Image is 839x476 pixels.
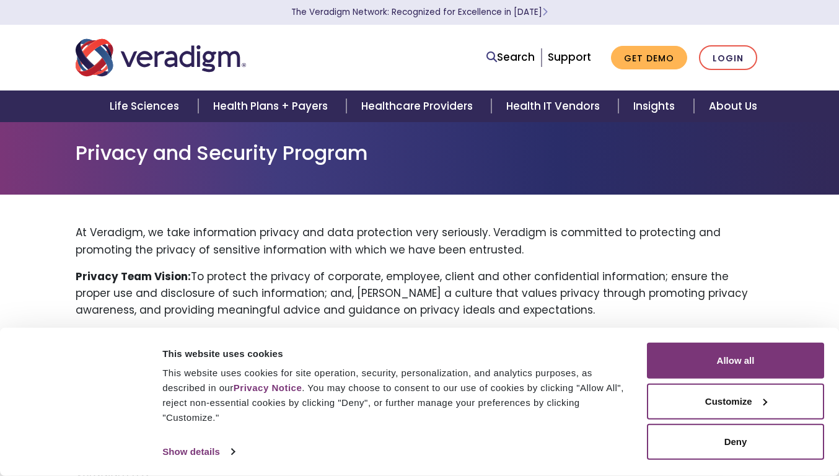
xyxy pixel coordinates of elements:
p: At Veradigm, we take information privacy and data protection very seriously. Veradigm is committe... [76,224,763,258]
a: Health IT Vendors [491,90,618,122]
a: About Us [694,90,772,122]
h1: Privacy and Security Program [76,141,763,165]
a: The Veradigm Network: Recognized for Excellence in [DATE]Learn More [291,6,548,18]
button: Deny [647,424,824,460]
a: Login [699,45,757,71]
a: Health Plans + Payers [198,90,346,122]
strong: Privacy Team Vision: [76,269,191,284]
a: Search [486,49,535,66]
div: This website uses cookies for site operation, security, personalization, and analytics purposes, ... [162,366,633,425]
span: Learn More [542,6,548,18]
a: Privacy Notice [234,382,302,393]
a: Get Demo [611,46,687,70]
a: Insights [618,90,693,122]
div: This website uses cookies [162,346,633,361]
a: Support [548,50,591,64]
button: Allow all [647,343,824,379]
a: Life Sciences [95,90,198,122]
a: Healthcare Providers [346,90,491,122]
img: Veradigm logo [76,37,246,78]
a: Show details [162,443,234,461]
p: To protect the privacy of corporate, employee, client and other confidential information; ensure ... [76,268,763,319]
button: Customize [647,383,824,419]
